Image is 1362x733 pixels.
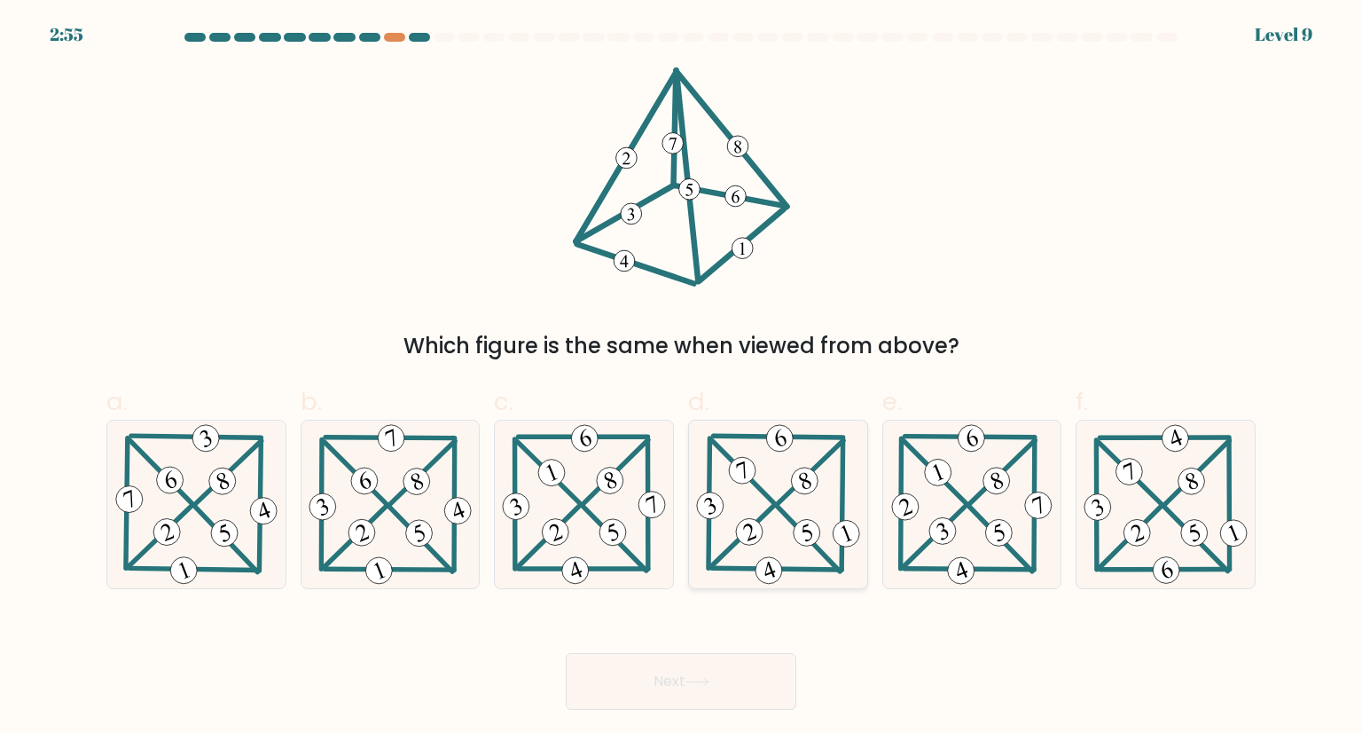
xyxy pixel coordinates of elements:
span: a. [106,384,128,419]
button: Next [566,653,796,710]
div: Which figure is the same when viewed from above? [117,330,1245,362]
span: e. [882,384,902,419]
span: c. [494,384,513,419]
div: 2:55 [50,21,83,48]
span: b. [301,384,322,419]
div: Level 9 [1255,21,1312,48]
span: f. [1076,384,1088,419]
span: d. [688,384,709,419]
